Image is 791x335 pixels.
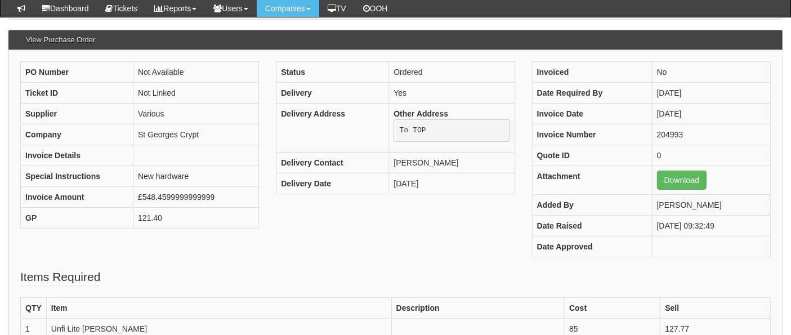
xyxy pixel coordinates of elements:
[20,30,101,50] h3: View Purchase Order
[652,195,770,216] td: [PERSON_NAME]
[394,109,448,118] b: Other Address
[660,298,771,319] th: Sell
[133,208,259,229] td: 121.40
[565,298,660,319] th: Cost
[276,62,389,83] th: Status
[532,195,652,216] th: Added By
[133,83,259,104] td: Not Linked
[532,62,652,83] th: Invoiced
[21,145,133,166] th: Invoice Details
[133,62,259,83] td: Not Available
[532,104,652,124] th: Invoice Date
[276,104,389,153] th: Delivery Address
[276,83,389,104] th: Delivery
[652,83,770,104] td: [DATE]
[657,171,707,190] a: Download
[389,62,515,83] td: Ordered
[133,187,259,208] td: £548.4599999999999
[652,104,770,124] td: [DATE]
[652,124,770,145] td: 204993
[20,269,100,286] legend: Items Required
[21,104,133,124] th: Supplier
[532,83,652,104] th: Date Required By
[133,166,259,187] td: New hardware
[389,173,515,194] td: [DATE]
[133,104,259,124] td: Various
[394,119,510,142] pre: To TOP
[652,62,770,83] td: No
[46,298,391,319] th: Item
[21,62,133,83] th: PO Number
[532,236,652,257] th: Date Approved
[652,145,770,166] td: 0
[21,83,133,104] th: Ticket ID
[532,124,652,145] th: Invoice Number
[389,83,515,104] td: Yes
[21,208,133,229] th: GP
[21,166,133,187] th: Special Instructions
[276,152,389,173] th: Delivery Contact
[652,216,770,236] td: [DATE] 09:32:49
[389,152,515,173] td: [PERSON_NAME]
[532,216,652,236] th: Date Raised
[133,124,259,145] td: St Georges Crypt
[532,145,652,166] th: Quote ID
[532,166,652,195] th: Attachment
[391,298,564,319] th: Description
[21,187,133,208] th: Invoice Amount
[276,173,389,194] th: Delivery Date
[21,298,47,319] th: QTY
[21,124,133,145] th: Company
